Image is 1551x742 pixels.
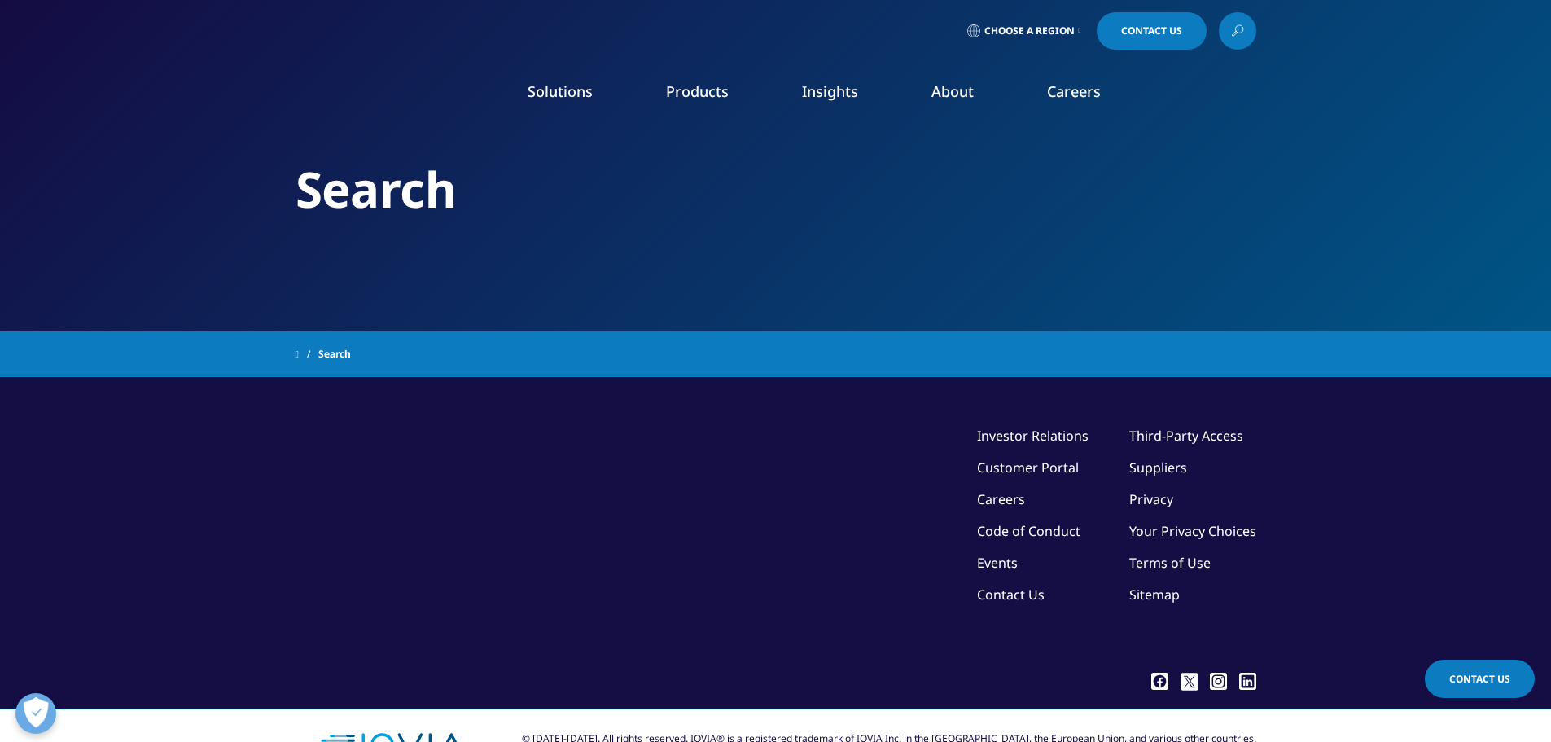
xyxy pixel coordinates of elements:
[1129,522,1256,540] a: Your Privacy Choices
[977,522,1080,540] a: Code of Conduct
[977,427,1089,445] a: Investor Relations
[296,159,1256,220] h2: Search
[15,693,56,734] button: Abrir preferencias
[666,81,729,101] a: Products
[931,81,974,101] a: About
[1129,427,1243,445] a: Third-Party Access
[1129,459,1187,476] a: Suppliers
[1097,12,1207,50] a: Contact Us
[1129,554,1211,572] a: Terms of Use
[977,490,1025,508] a: Careers
[977,459,1079,476] a: Customer Portal
[984,24,1075,37] span: Choose a Region
[977,554,1018,572] a: Events
[318,340,351,369] span: Search
[1121,26,1182,36] span: Contact Us
[1129,586,1180,604] a: Sitemap
[432,57,1256,134] nav: Primary
[977,586,1045,604] a: Contact Us
[1449,672,1510,686] span: Contact Us
[528,81,593,101] a: Solutions
[802,81,858,101] a: Insights
[1129,490,1173,508] a: Privacy
[1425,660,1535,698] a: Contact Us
[1047,81,1101,101] a: Careers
